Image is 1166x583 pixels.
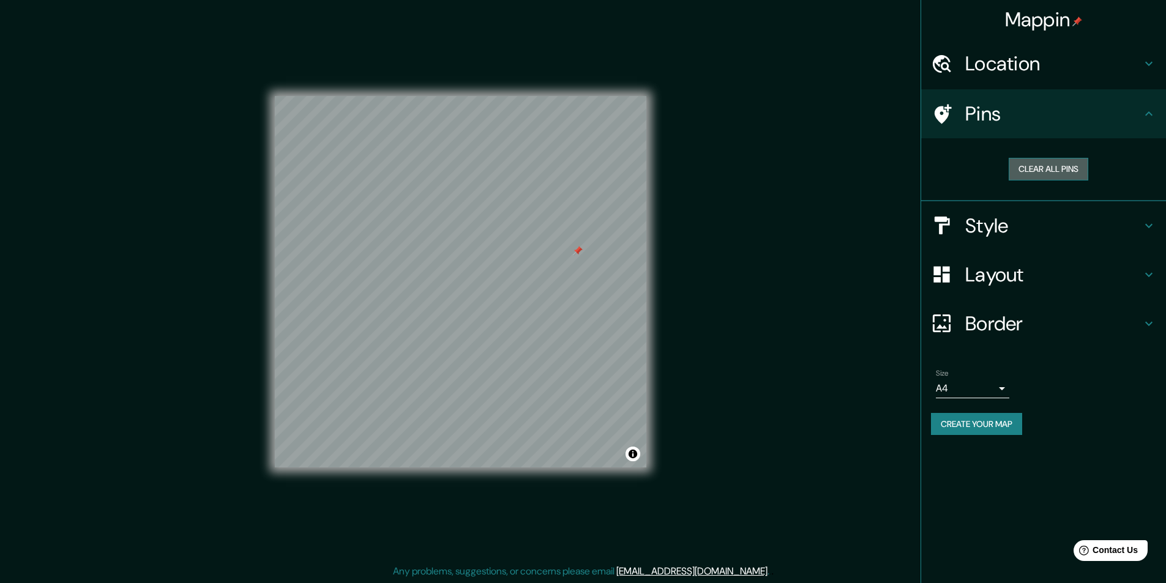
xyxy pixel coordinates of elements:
[769,564,771,579] div: .
[393,564,769,579] p: Any problems, suggestions, or concerns please email .
[771,564,774,579] div: .
[275,96,646,467] canvas: Map
[921,250,1166,299] div: Layout
[921,201,1166,250] div: Style
[936,368,949,378] label: Size
[1009,158,1088,180] button: Clear all pins
[1072,17,1082,26] img: pin-icon.png
[931,413,1022,436] button: Create your map
[921,39,1166,88] div: Location
[965,102,1142,126] h4: Pins
[965,51,1142,76] h4: Location
[921,89,1166,138] div: Pins
[626,447,640,461] button: Toggle attribution
[921,299,1166,348] div: Border
[965,214,1142,238] h4: Style
[1005,7,1083,32] h4: Mappin
[616,565,768,577] a: [EMAIL_ADDRESS][DOMAIN_NAME]
[1057,535,1153,570] iframe: Help widget launcher
[965,262,1142,287] h4: Layout
[965,311,1142,336] h4: Border
[936,379,1009,398] div: A4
